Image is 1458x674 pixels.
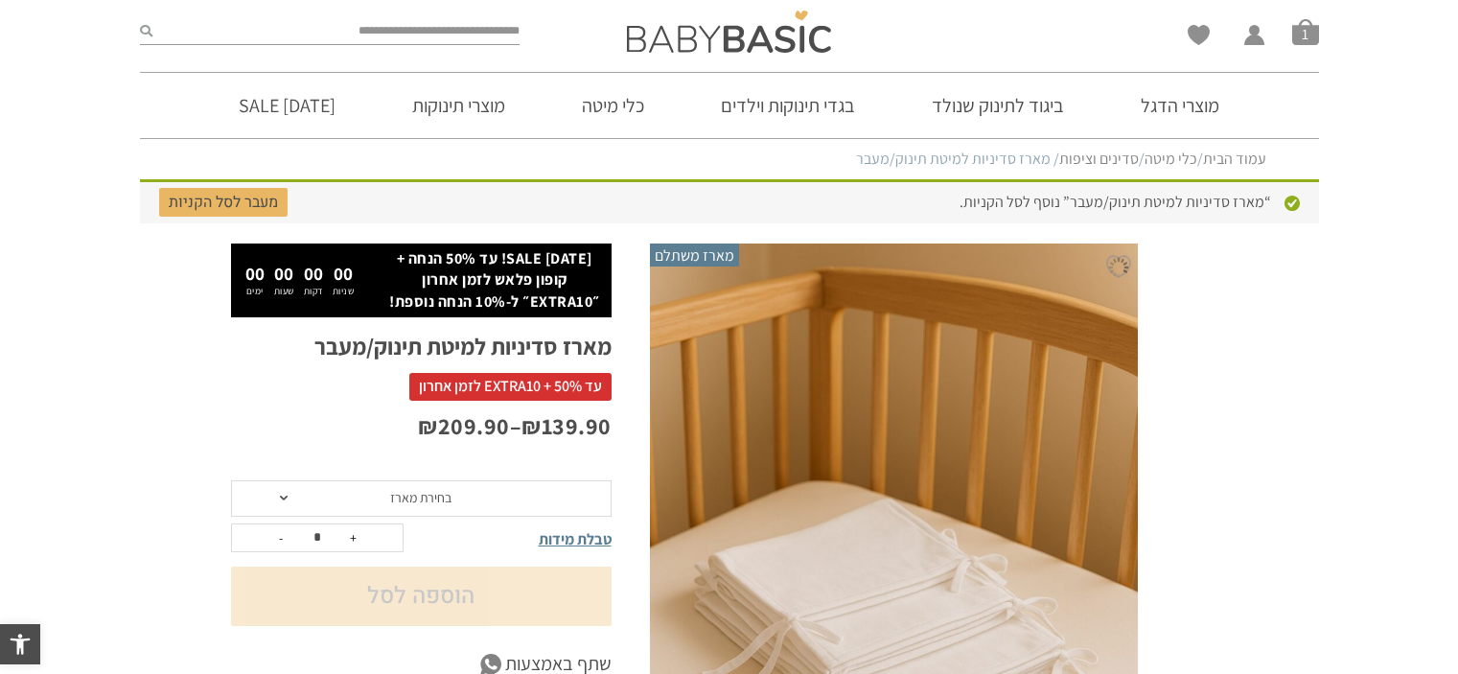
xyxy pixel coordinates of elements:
a: עמוד הבית [1203,149,1266,169]
span: Wishlist [1188,25,1210,52]
a: Wishlist [1188,25,1210,45]
input: כמות המוצר [298,524,336,551]
p: – [231,410,612,443]
p: שניות [333,287,355,296]
p: ימים [245,287,265,296]
p: שעות [274,287,294,296]
button: הוספה לסל [231,567,612,626]
a: כלי מיטה [553,73,673,138]
span: עד 50% + EXTRA10 לזמן אחרון [409,373,612,400]
a: מוצרי תינוקות [383,73,534,138]
span: בחירת מארז [390,489,451,506]
span: 00 [304,262,323,285]
span: 00 [334,262,353,285]
h1: מארז סדיניות למיטת תינוק/מעבר [231,332,612,361]
bdi: 139.90 [521,410,612,441]
button: + [339,524,368,551]
p: דקות [304,287,323,296]
nav: Breadcrumb [193,149,1266,170]
span: סל קניות [1292,18,1319,45]
a: ביגוד לתינוק שנולד [903,73,1093,138]
a: [DATE] SALE [210,73,364,138]
a: סדינים וציפות [1059,149,1139,169]
span: 00 [245,262,265,285]
bdi: 209.90 [418,410,510,441]
span: 00 [274,262,293,285]
a: בגדי תינוקות וילדים [692,73,884,138]
span: טבלת מידות [539,529,612,549]
span: ₪ [521,410,542,441]
a: מוצרי הדגל [1112,73,1248,138]
div: “מארז סדיניות למיטת תינוק/מעבר” נוסף לסל הקניות. [140,179,1319,222]
span: ₪ [418,410,438,441]
img: Baby Basic בגדי תינוקות וילדים אונליין [627,11,831,53]
a: מעבר לסל הקניות [159,188,288,217]
span: מארז משתלם [650,244,739,267]
a: סל קניות1 [1292,18,1319,45]
p: [DATE] SALE! עד 50% הנחה + קופון פלאש לזמן אחרון ״EXTRA10״ ל-10% הנחה נוספת! [387,248,601,313]
a: כלי מיטה [1145,149,1197,169]
button: - [266,524,295,551]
